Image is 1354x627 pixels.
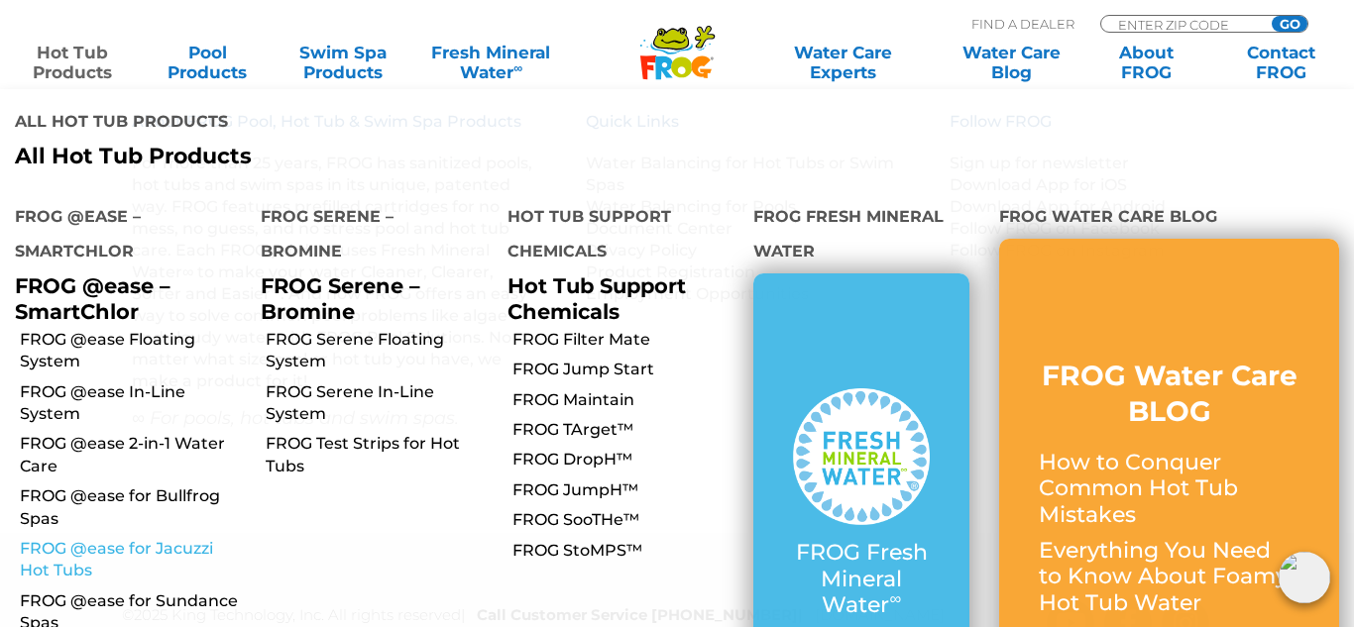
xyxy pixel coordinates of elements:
a: FROG Filter Mate [512,329,738,351]
a: FROG @ease for Bullfrog Spas [20,485,246,530]
sup: ∞ [513,60,522,75]
a: FROG TArget™ [512,419,738,441]
sup: ∞ [889,588,901,608]
a: All Hot Tub Products [15,144,662,169]
a: FROG DropH™ [512,449,738,470]
a: FROG @ease 2-in-1 Water Care [20,433,246,477]
h4: All Hot Tub Products [15,104,662,144]
p: FROG Serene – Bromine [261,273,477,323]
a: FROG Serene Floating System [266,329,492,373]
a: FROG Water Care BLOG How to Conquer Common Hot Tub Mistakes Everything You Need to Know About Foa... [1039,358,1299,626]
a: FROG @ease In-Line System [20,381,246,426]
a: FROG Jump Start [512,359,738,380]
p: Find A Dealer [971,15,1074,33]
p: How to Conquer Common Hot Tub Mistakes [1039,450,1299,528]
input: Zip Code Form [1116,16,1250,33]
a: FROG @ease for Jacuzzi Hot Tubs [20,538,246,582]
h4: FROG Fresh Mineral Water [753,199,969,273]
p: FROG Fresh Mineral Water [793,540,930,618]
h4: FROG @ease – SmartChlor [15,199,231,273]
a: FROG JumpH™ [512,479,738,501]
a: Water CareBlog [959,43,1064,82]
h4: Hot Tub Support Chemicals [508,199,724,273]
h3: FROG Water Care BLOG [1039,358,1299,430]
h4: FROG Water Care Blog [999,199,1339,239]
a: FROG Serene In-Line System [266,381,492,426]
a: Swim SpaProducts [290,43,395,82]
a: PoolProducts [155,43,260,82]
h4: FROG Serene – Bromine [261,199,477,273]
a: Water CareExperts [757,43,928,82]
input: GO [1272,16,1307,32]
img: openIcon [1279,552,1330,603]
a: AboutFROG [1094,43,1199,82]
a: FROG SooTHe™ [512,509,738,531]
p: FROG @ease – SmartChlor [15,273,231,323]
a: FROG StoMPS™ [512,540,738,562]
p: Everything You Need to Know About Foamy Hot Tub Water [1039,538,1299,616]
a: FROG Maintain [512,389,738,411]
a: Hot Tub Support Chemicals [508,273,686,323]
a: FROG @ease Floating System [20,329,246,373]
a: Hot TubProducts [20,43,125,82]
a: FROG Test Strips for Hot Tubs [266,433,492,477]
a: Fresh MineralWater∞ [425,43,557,82]
a: ContactFROG [1229,43,1334,82]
